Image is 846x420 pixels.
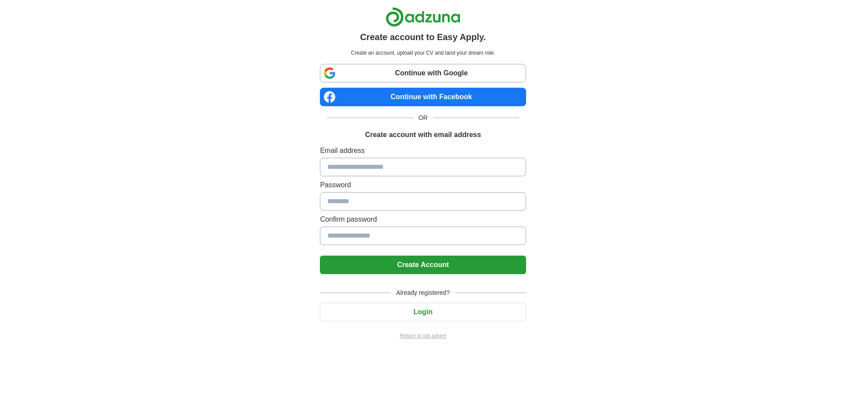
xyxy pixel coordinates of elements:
[320,303,526,321] button: Login
[320,145,526,156] label: Email address
[320,256,526,274] button: Create Account
[320,180,526,190] label: Password
[360,30,486,44] h1: Create account to Easy Apply.
[320,214,526,225] label: Confirm password
[320,88,526,106] a: Continue with Facebook
[413,113,433,123] span: OR
[391,288,455,297] span: Already registered?
[320,308,526,316] a: Login
[322,49,524,57] p: Create an account, upload your CV and land your dream role.
[365,130,481,140] h1: Create account with email address
[320,64,526,82] a: Continue with Google
[320,332,526,340] a: Return to job advert
[386,7,460,27] img: Adzuna logo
